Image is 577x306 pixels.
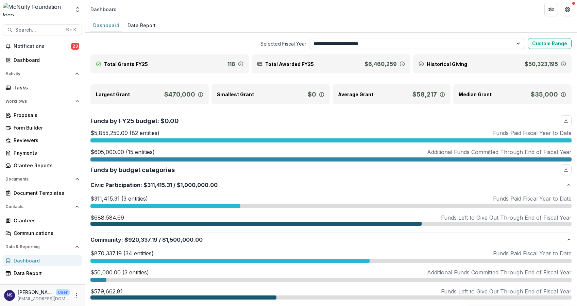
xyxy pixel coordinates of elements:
[15,27,61,33] span: Search...
[14,56,77,64] div: Dashboard
[90,165,175,174] p: Funds by budget categories
[427,61,467,68] p: Historical Giving
[265,61,314,68] p: Total Awarded FY25
[143,181,172,189] span: $311,415.31
[18,296,70,302] p: [EMAIL_ADDRESS][DOMAIN_NAME]
[7,293,13,297] div: Nina Sawhney
[561,3,574,16] button: Get Help
[3,201,82,212] button: Open Contacts
[3,82,82,93] a: Tasks
[3,187,82,199] a: Document Templates
[14,149,77,156] div: Payments
[56,289,70,295] p: User
[90,194,148,203] p: $311,415.31 (3 entities)
[125,19,158,32] a: Data Report
[217,91,254,98] p: Smallest Grant
[308,90,316,99] p: $0
[5,177,72,182] span: Documents
[14,112,77,119] div: Proposals
[90,214,124,222] p: $688,584.69
[227,60,235,68] p: 118
[561,115,572,126] button: download
[531,90,558,99] p: $35,000
[427,268,572,276] p: Additional Funds Committed Through End of Fiscal Year
[64,26,78,34] div: ⌘ + K
[90,178,572,192] button: Civic Participation:$311,415.31/$1,000,000.00
[173,181,175,189] span: /
[525,60,558,68] p: $50,323,195
[96,91,130,98] p: Largest Grant
[3,147,82,158] a: Payments
[14,270,77,277] div: Data Report
[5,244,72,249] span: Data & Reporting
[14,230,77,237] div: Communications
[544,3,558,16] button: Partners
[3,215,82,226] a: Grantees
[90,116,179,125] p: Funds by FY25 budget: $0.00
[3,160,82,171] a: Grantee Reports
[124,236,157,244] span: $920,337.19
[3,3,70,16] img: McNulty Foundation logo
[90,192,572,233] div: Civic Participation:$311,415.31/$1,000,000.00
[71,43,79,50] span: 23
[3,268,82,279] a: Data Report
[88,4,119,14] nav: breadcrumb
[90,19,122,32] a: Dashboard
[14,257,77,264] div: Dashboard
[3,24,82,35] button: Search...
[90,287,123,295] p: $579,662.81
[90,148,155,156] p: $605,000.00 (15 entities)
[90,129,159,137] p: $5,855,259.09 (82 entities)
[493,194,572,203] p: Funds Paid Fiscal Year to Date
[3,174,82,185] button: Open Documents
[90,249,154,257] p: $870,337.19 (34 entities)
[528,38,572,49] button: Custom Range
[427,148,572,156] p: Additional Funds Committed Through End of Fiscal Year
[493,249,572,257] p: Funds Paid Fiscal Year to Date
[338,91,373,98] p: Average Grant
[125,20,158,30] div: Data Report
[90,268,149,276] p: $50,000.00 (3 entities)
[73,3,82,16] button: Open entity switcher
[3,122,82,133] a: Form Builder
[3,241,82,252] button: Open Data & Reporting
[441,287,572,295] p: Funds Left to Give Out Through End of Fiscal Year
[14,137,77,144] div: Reviewers
[14,217,77,224] div: Grantees
[14,44,71,49] span: Notifications
[90,181,566,189] p: Civic Participation : $1,000,000.00
[14,124,77,131] div: Form Builder
[90,236,566,244] p: Community : $1,500,000.00
[72,291,81,300] button: More
[412,90,437,99] p: $58,217
[3,68,82,79] button: Open Activity
[441,214,572,222] p: Funds Left to Give Out Through End of Fiscal Year
[159,236,161,244] span: /
[14,84,77,91] div: Tasks
[3,54,82,66] a: Dashboard
[164,90,195,99] p: $470,000
[3,227,82,239] a: Communications
[90,20,122,30] div: Dashboard
[14,162,77,169] div: Grantee Reports
[3,41,82,52] button: Notifications23
[5,71,72,76] span: Activity
[493,129,572,137] p: Funds Paid Fiscal Year to Date
[90,40,306,47] span: Selected Fiscal Year
[3,109,82,121] a: Proposals
[5,204,72,209] span: Contacts
[3,135,82,146] a: Reviewers
[90,6,117,13] div: Dashboard
[3,96,82,107] button: Open Workflows
[561,164,572,175] button: download
[5,99,72,104] span: Workflows
[18,289,53,296] p: [PERSON_NAME]
[364,60,397,68] p: $6,460,259
[459,91,492,98] p: Median Grant
[104,61,148,68] p: Total Grants FY25
[90,233,572,247] button: Community:$920,337.19/$1,500,000.00
[3,255,82,266] a: Dashboard
[14,189,77,197] div: Document Templates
